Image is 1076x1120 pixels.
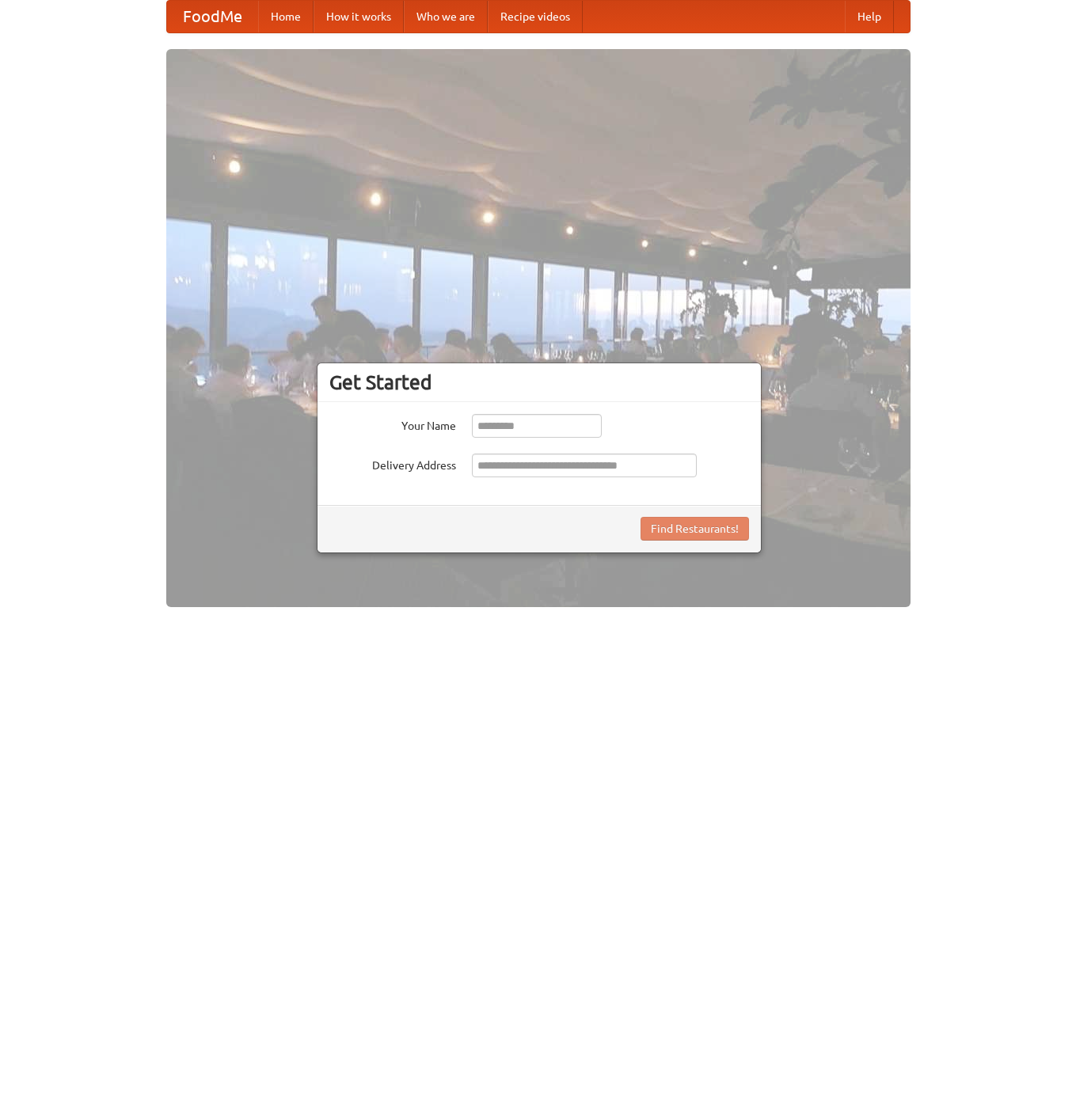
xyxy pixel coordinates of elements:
[641,517,749,541] button: Find Restaurants!
[329,414,456,434] label: Your Name
[329,454,456,473] label: Delivery Address
[329,370,749,394] h3: Get Started
[258,1,314,32] a: Home
[488,1,583,32] a: Recipe videos
[845,1,894,32] a: Help
[314,1,404,32] a: How it works
[404,1,488,32] a: Who we are
[167,1,258,32] a: FoodMe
